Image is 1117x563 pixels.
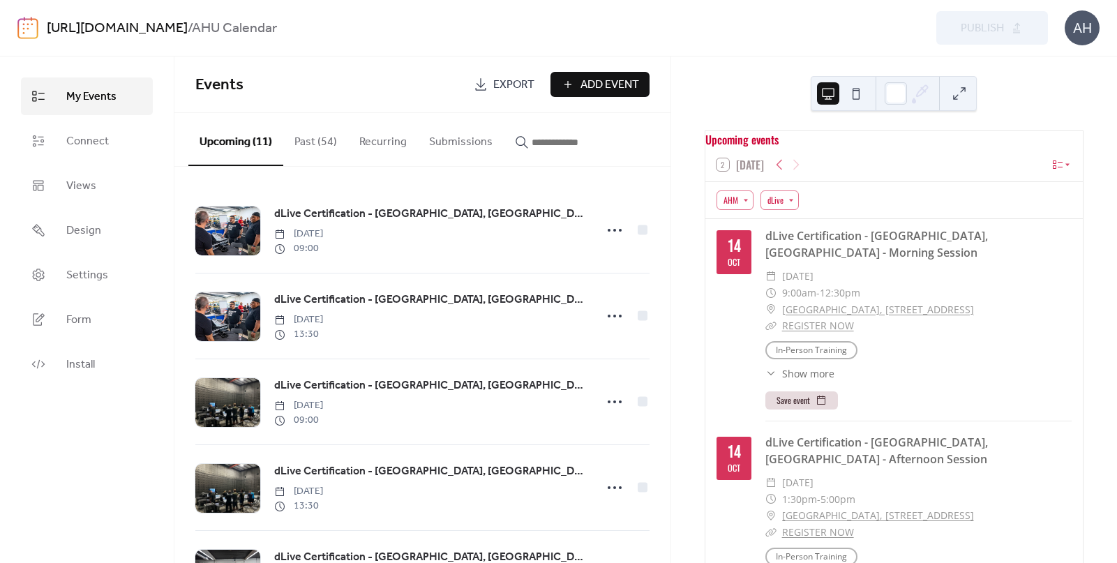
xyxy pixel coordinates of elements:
[765,268,777,285] div: ​
[21,211,153,249] a: Design
[274,241,323,256] span: 09:00
[765,391,838,410] button: Save event
[274,413,323,428] span: 09:00
[274,398,323,413] span: [DATE]
[1065,10,1100,45] div: AH
[765,524,777,541] div: ​
[21,301,153,338] a: Form
[782,525,854,539] a: REGISTER NOW
[463,72,545,97] a: Export
[765,474,777,491] div: ​
[66,267,108,284] span: Settings
[274,313,323,327] span: [DATE]
[782,319,854,332] a: REGISTER NOW
[765,228,988,260] a: dLive Certification - [GEOGRAPHIC_DATA], [GEOGRAPHIC_DATA] - Morning Session
[274,499,323,513] span: 13:30
[66,312,91,329] span: Form
[192,15,277,42] b: AHU Calendar
[728,464,740,473] div: Oct
[765,285,777,301] div: ​
[66,178,96,195] span: Views
[66,223,101,239] span: Design
[765,301,777,318] div: ​
[274,484,323,499] span: [DATE]
[274,227,323,241] span: [DATE]
[705,131,1083,148] div: Upcoming events
[782,507,974,524] a: [GEOGRAPHIC_DATA], [STREET_ADDRESS]
[274,377,586,395] a: dLive Certification - [GEOGRAPHIC_DATA], [GEOGRAPHIC_DATA] - Morning Session
[188,15,192,42] b: /
[17,17,38,39] img: logo
[765,491,777,508] div: ​
[21,167,153,204] a: Views
[274,463,586,481] a: dLive Certification - [GEOGRAPHIC_DATA], [GEOGRAPHIC_DATA] - Afternoon Session
[580,77,639,93] span: Add Event
[348,113,418,165] button: Recurring
[820,491,855,508] span: 5:00pm
[782,491,817,508] span: 1:30pm
[493,77,534,93] span: Export
[765,366,777,381] div: ​
[782,285,816,301] span: 9:00am
[195,70,243,100] span: Events
[274,205,586,223] a: dLive Certification - [GEOGRAPHIC_DATA], [GEOGRAPHIC_DATA] - Morning Session
[21,256,153,294] a: Settings
[274,463,586,480] span: dLive Certification - [GEOGRAPHIC_DATA], [GEOGRAPHIC_DATA] - Afternoon Session
[66,133,109,150] span: Connect
[765,507,777,524] div: ​
[47,15,188,42] a: [URL][DOMAIN_NAME]
[274,291,586,309] a: dLive Certification - [GEOGRAPHIC_DATA], [GEOGRAPHIC_DATA] - Afternoon Session
[782,268,814,285] span: [DATE]
[816,285,820,301] span: -
[418,113,504,165] button: Submissions
[66,89,117,105] span: My Events
[765,435,988,467] a: dLive Certification - [GEOGRAPHIC_DATA], [GEOGRAPHIC_DATA] - Afternoon Session
[274,292,586,308] span: dLive Certification - [GEOGRAPHIC_DATA], [GEOGRAPHIC_DATA] - Afternoon Session
[782,301,974,318] a: [GEOGRAPHIC_DATA], [STREET_ADDRESS]
[817,491,820,508] span: -
[274,206,586,223] span: dLive Certification - [GEOGRAPHIC_DATA], [GEOGRAPHIC_DATA] - Morning Session
[274,377,586,394] span: dLive Certification - [GEOGRAPHIC_DATA], [GEOGRAPHIC_DATA] - Morning Session
[765,317,777,334] div: ​
[274,327,323,342] span: 13:30
[728,258,740,267] div: Oct
[21,345,153,383] a: Install
[21,77,153,115] a: My Events
[21,122,153,160] a: Connect
[782,474,814,491] span: [DATE]
[727,238,741,255] div: 14
[727,444,741,461] div: 14
[283,113,348,165] button: Past (54)
[66,356,95,373] span: Install
[188,113,283,166] button: Upcoming (11)
[550,72,650,97] button: Add Event
[782,366,834,381] span: Show more
[820,285,860,301] span: 12:30pm
[765,366,834,381] button: ​Show more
